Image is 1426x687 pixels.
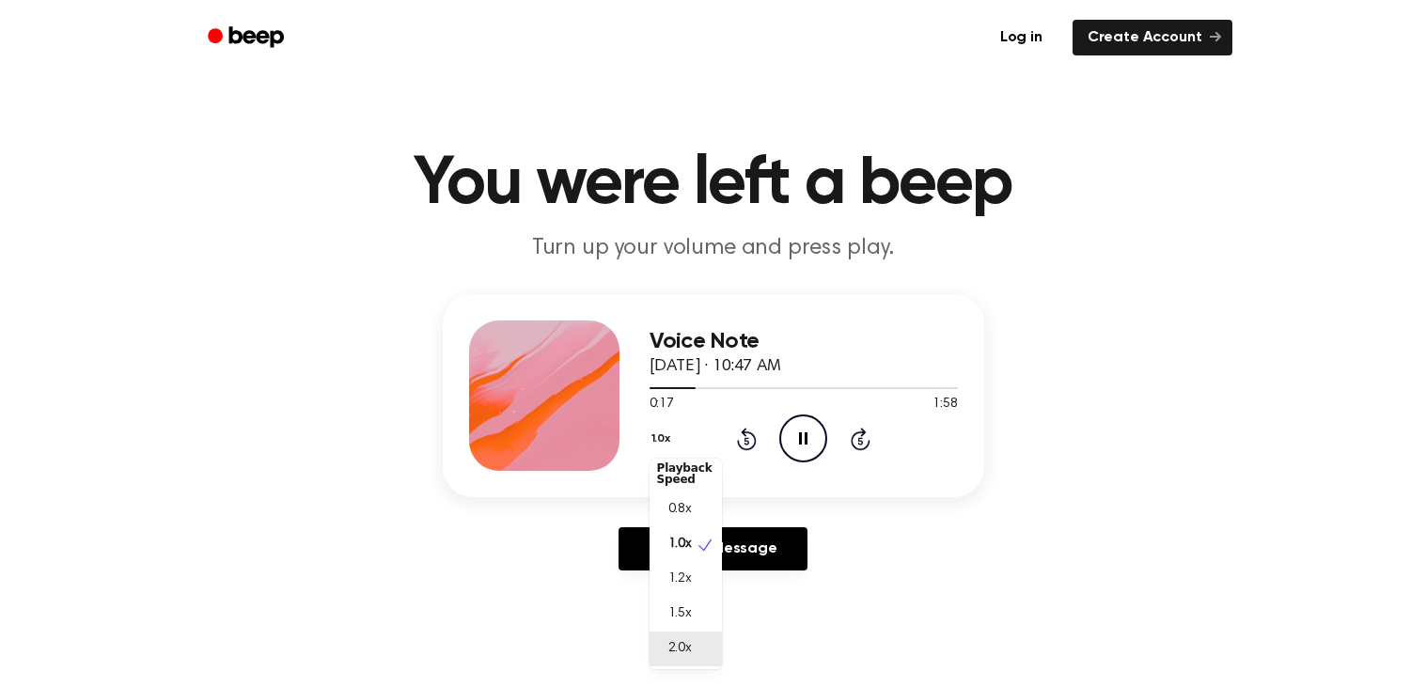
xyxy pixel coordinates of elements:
button: 1.0x [650,423,678,455]
span: 1.5x [668,604,692,624]
span: 0.8x [668,500,692,520]
div: 1.0x [650,459,722,669]
div: Playback Speed [650,455,722,492]
span: 1.0x [668,535,692,554]
span: 1.2x [668,570,692,589]
span: 2.0x [668,639,692,659]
